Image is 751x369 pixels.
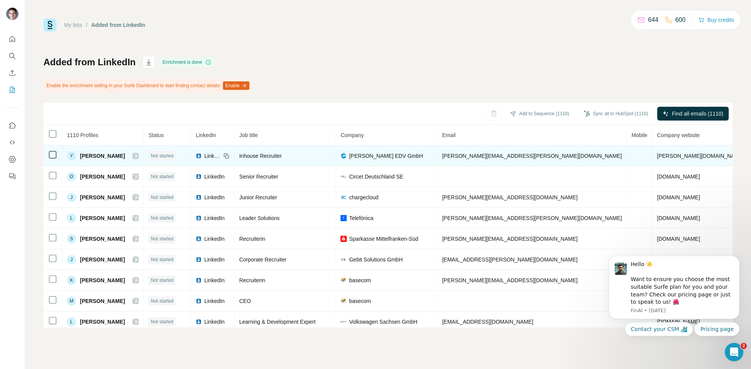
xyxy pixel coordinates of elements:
[239,298,251,304] span: CEO
[239,277,265,283] span: Recruiterin
[657,215,700,221] span: [DOMAIN_NAME]
[442,153,622,159] span: [PERSON_NAME][EMAIL_ADDRESS][PERSON_NAME][DOMAIN_NAME]
[648,15,658,25] p: 644
[442,194,577,200] span: [PERSON_NAME][EMAIL_ADDRESS][DOMAIN_NAME]
[151,173,173,180] span: Not started
[204,194,224,201] span: LinkedIn
[657,132,699,138] span: Company website
[67,172,76,181] div: O
[349,152,423,160] span: [PERSON_NAME] EDV GmbH
[67,151,76,161] div: Y
[341,132,364,138] span: Company
[67,317,76,326] div: L
[657,194,700,200] span: [DOMAIN_NAME]
[341,194,347,200] img: company-logo
[204,173,224,180] span: LinkedIn
[196,174,202,180] img: LinkedIn logo
[349,194,378,201] span: chargecloud
[239,319,315,325] span: Learning & Development Expert
[196,236,202,242] img: LinkedIn logo
[341,215,347,221] img: company-logo
[725,343,743,361] iframe: Intercom live chat
[657,174,700,180] span: [DOMAIN_NAME]
[204,276,224,284] span: LinkedIn
[6,136,18,149] button: Use Surfe API
[67,213,76,223] div: L
[151,235,173,242] span: Not started
[442,132,455,138] span: Email
[675,15,686,25] p: 600
[442,256,577,263] span: [EMAIL_ADDRESS][PERSON_NAME][DOMAIN_NAME]
[204,235,224,243] span: LinkedIn
[698,15,734,25] button: Buy credits
[67,234,76,243] div: S
[196,194,202,200] img: LinkedIn logo
[91,21,145,29] div: Added from LinkedIn
[223,81,249,90] button: Enable
[349,256,402,263] span: Gebit Solutions GmbH
[148,132,164,138] span: Status
[6,169,18,183] button: Feedback
[349,318,417,326] span: Volkswagen Sachsen GmbH
[80,214,125,222] span: [PERSON_NAME]
[43,79,251,92] div: Enable the enrichment setting in your Surfe Dashboard to start finding contact details
[80,256,125,263] span: [PERSON_NAME]
[239,236,265,242] span: Recruiterin
[239,194,277,200] span: Junior Recruiter
[442,277,577,283] span: [PERSON_NAME][EMAIL_ADDRESS][DOMAIN_NAME]
[196,153,202,159] img: LinkedIn logo
[204,256,224,263] span: LinkedIn
[80,318,125,326] span: [PERSON_NAME]
[442,215,622,221] span: [PERSON_NAME][EMAIL_ADDRESS][PERSON_NAME][DOMAIN_NAME]
[196,215,202,221] img: LinkedIn logo
[80,276,125,284] span: [PERSON_NAME]
[341,298,347,304] img: company-logo
[151,318,173,325] span: Not started
[741,343,747,349] span: 2
[151,256,173,263] span: Not started
[204,297,224,305] span: LinkedIn
[151,194,173,201] span: Not started
[657,107,729,121] button: Find all emails (1110)
[204,214,224,222] span: LinkedIn
[341,174,347,180] img: company-logo
[6,83,18,97] button: My lists
[43,56,136,68] h1: Added from LinkedIn
[196,277,202,283] img: LinkedIn logo
[239,174,278,180] span: Senior Recruiter
[204,318,224,326] span: LinkedIn
[6,49,18,63] button: Search
[196,298,202,304] img: LinkedIn logo
[349,173,403,180] span: Circet Deutschland SE
[349,235,418,243] span: Sparkasse Mittelfranken-Süd
[597,246,751,365] iframe: Intercom notifications message
[657,236,700,242] span: [DOMAIN_NAME]
[341,256,347,263] img: company-logo
[239,132,258,138] span: Job title
[578,108,653,119] button: Sync all to HubSpot (1110)
[67,276,76,285] div: K
[349,297,371,305] span: basecom
[86,21,88,29] li: /
[349,276,371,284] span: basecom
[505,108,575,119] button: Add to Sequence (1110)
[341,319,347,325] img: company-logo
[672,110,723,117] span: Find all emails (1110)
[442,319,533,325] span: [EMAIL_ADDRESS][DOMAIN_NAME]
[6,8,18,20] img: Avatar
[341,153,347,159] img: company-logo
[6,152,18,166] button: Dashboard
[239,153,282,159] span: Inhouse Recruiter
[151,215,173,222] span: Not started
[151,277,173,284] span: Not started
[43,18,56,31] img: Surfe Logo
[80,194,125,201] span: [PERSON_NAME]
[67,296,76,306] div: M
[80,152,125,160] span: [PERSON_NAME]
[442,236,577,242] span: [PERSON_NAME][EMAIL_ADDRESS][DOMAIN_NAME]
